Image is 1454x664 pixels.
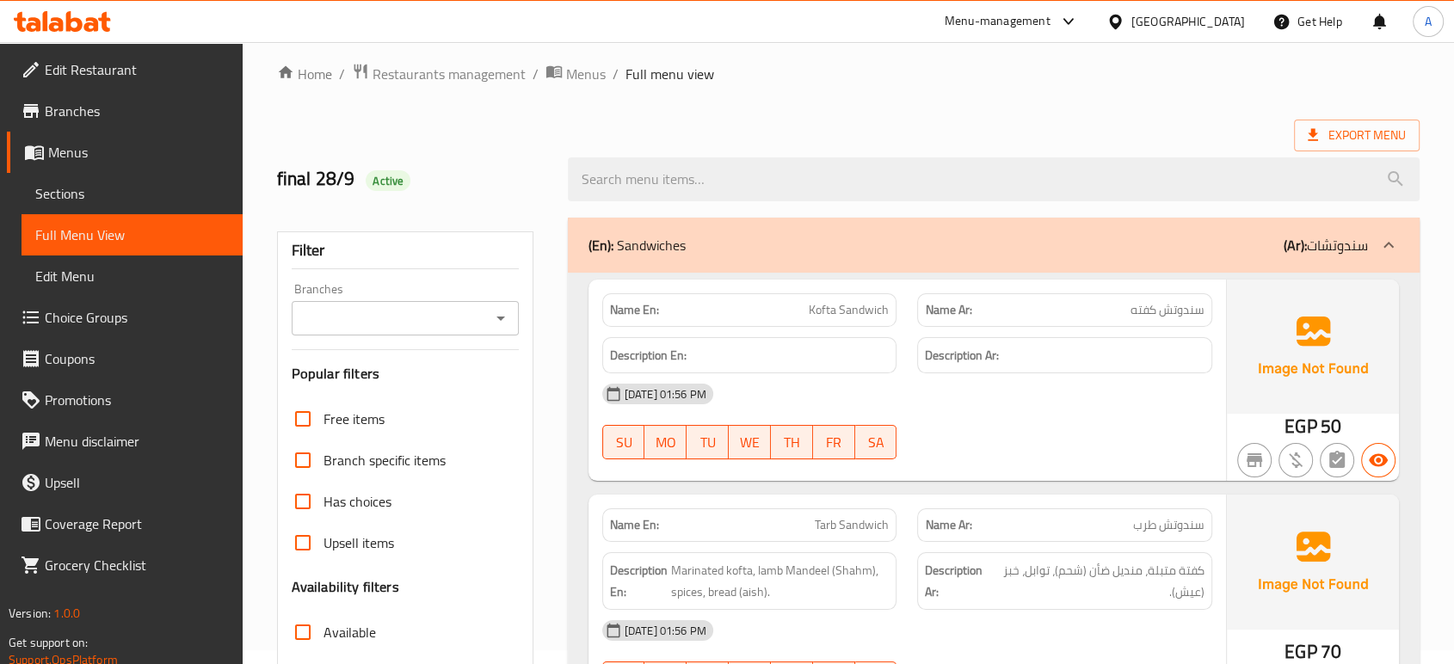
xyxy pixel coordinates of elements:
[610,430,638,455] span: SU
[1131,12,1245,31] div: [GEOGRAPHIC_DATA]
[292,232,519,269] div: Filter
[1278,443,1313,477] button: Purchased item
[366,170,410,191] div: Active
[45,472,229,493] span: Upsell
[352,63,526,85] a: Restaurants management
[277,64,332,84] a: Home
[533,64,539,84] li: /
[277,166,547,192] h2: final 28/9
[323,450,446,470] span: Branch specific items
[45,348,229,369] span: Coupons
[45,59,229,80] span: Edit Restaurant
[45,307,229,328] span: Choice Groups
[644,425,687,459] button: MO
[7,503,243,544] a: Coverage Report
[366,173,410,189] span: Active
[613,64,619,84] li: /
[1320,443,1354,477] button: Not has choices
[292,364,519,384] h3: Popular filters
[588,235,686,255] p: Sandwiches
[489,306,513,330] button: Open
[277,63,1420,85] nav: breadcrumb
[925,560,990,602] strong: Description Ar:
[22,255,243,297] a: Edit Menu
[925,516,971,534] strong: Name Ar:
[610,345,687,366] strong: Description En:
[53,602,80,624] span: 1.0.0
[778,430,806,455] span: TH
[373,64,526,84] span: Restaurants management
[7,90,243,132] a: Branches
[45,555,229,575] span: Grocery Checklist
[568,157,1420,201] input: search
[602,425,645,459] button: SU
[809,301,889,319] span: Kofta Sandwich
[625,64,714,84] span: Full menu view
[7,49,243,90] a: Edit Restaurant
[1294,120,1420,151] span: Export Menu
[815,516,889,534] span: Tarb Sandwich
[1237,443,1272,477] button: Not branch specific item
[671,560,890,602] span: Marinated kofta, lamb Mandeel (Shahm), spices, bread (aish).
[7,297,243,338] a: Choice Groups
[7,544,243,586] a: Grocery Checklist
[1425,12,1432,31] span: A
[22,214,243,255] a: Full Menu View
[813,425,855,459] button: FR
[729,425,771,459] button: WE
[1227,280,1399,414] img: Ae5nvW7+0k+MAAAAAElFTkSuQmCC
[945,11,1050,32] div: Menu-management
[820,430,848,455] span: FR
[323,409,385,429] span: Free items
[35,266,229,286] span: Edit Menu
[1321,409,1341,443] span: 50
[1284,235,1368,255] p: سندوتشات
[994,560,1204,602] span: كفتة متبلة، منديل ضأن (شحم)، توابل، خبز (عيش).
[35,183,229,204] span: Sections
[1361,443,1395,477] button: Available
[1227,495,1399,629] img: Ae5nvW7+0k+MAAAAAElFTkSuQmCC
[545,63,606,85] a: Menus
[48,142,229,163] span: Menus
[651,430,680,455] span: MO
[771,425,813,459] button: TH
[22,173,243,214] a: Sections
[610,516,659,534] strong: Name En:
[7,379,243,421] a: Promotions
[1284,232,1307,258] b: (Ar):
[855,425,897,459] button: SA
[7,338,243,379] a: Coupons
[9,631,88,654] span: Get support on:
[339,64,345,84] li: /
[1133,516,1204,534] span: سندوتش طرب
[7,421,243,462] a: Menu disclaimer
[1285,409,1316,443] span: EGP
[618,386,713,403] span: [DATE] 01:56 PM
[610,301,659,319] strong: Name En:
[736,430,764,455] span: WE
[925,345,999,366] strong: Description Ar:
[35,224,229,245] span: Full Menu View
[1131,301,1204,319] span: سندوتش كفته
[862,430,890,455] span: SA
[7,462,243,503] a: Upsell
[45,431,229,452] span: Menu disclaimer
[45,101,229,121] span: Branches
[693,430,722,455] span: TU
[45,390,229,410] span: Promotions
[687,425,729,459] button: TU
[610,560,668,602] strong: Description En:
[588,232,613,258] b: (En):
[925,301,971,319] strong: Name Ar:
[9,602,51,624] span: Version:
[323,622,376,642] span: Available
[568,218,1420,273] div: (En): Sandwiches(Ar):سندوتشات
[566,64,606,84] span: Menus
[1308,125,1406,146] span: Export Menu
[45,513,229,534] span: Coverage Report
[7,132,243,173] a: Menus
[292,577,399,597] h3: Availability filters
[618,623,713,639] span: [DATE] 01:56 PM
[323,532,394,553] span: Upsell items
[323,491,391,512] span: Has choices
